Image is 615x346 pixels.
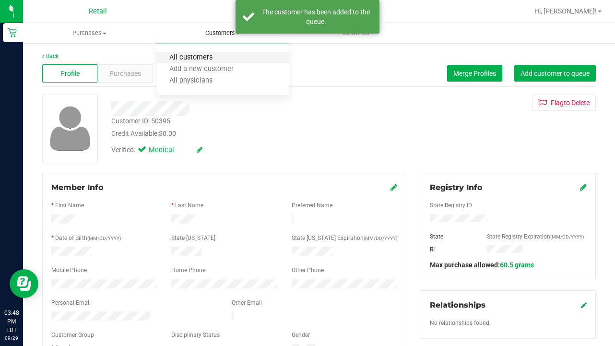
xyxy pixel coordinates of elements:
[534,7,597,15] span: Hi, [PERSON_NAME]!
[156,54,225,62] span: All customers
[171,331,220,339] label: Disciplinary Status
[55,234,121,242] label: Date of Birth
[175,201,203,210] label: Last Name
[23,23,156,43] a: Purchases
[51,266,87,274] label: Mobile Phone
[550,234,584,239] span: (MM/DD/YYYY)
[4,309,19,334] p: 03:48 PM EDT
[171,234,215,242] label: State [US_STATE]
[514,65,596,82] button: Add customer to queue
[292,331,310,339] label: Gender
[51,298,91,307] label: Personal Email
[55,201,84,210] label: First Name
[4,334,19,342] p: 09/29
[51,331,94,339] label: Customer Group
[10,269,38,298] iframe: Resource center
[430,319,491,327] label: No relationships found.
[111,116,170,126] div: Customer ID: 50395
[149,145,187,155] span: Medical
[447,65,502,82] button: Merge Profiles
[24,29,156,37] span: Purchases
[51,183,104,192] span: Member Info
[111,129,381,139] div: Credit Available:
[156,29,290,37] span: Customers
[60,69,80,79] span: Profile
[487,232,584,241] label: State Registry Expiration
[423,232,480,241] div: State
[156,77,225,85] span: All physicians
[156,23,290,43] a: Customers All customers Add a new customer All physicians
[89,7,107,15] span: Retail
[423,245,480,254] div: RI
[430,261,534,269] span: Max purchase allowed:
[500,261,534,269] span: 60.5 grams
[7,28,17,37] inline-svg: Retail
[292,266,324,274] label: Other Phone
[292,234,397,242] label: State [US_STATE] Expiration
[109,69,141,79] span: Purchases
[111,145,202,155] div: Verified:
[430,300,485,310] span: Relationships
[430,183,483,192] span: Registry Info
[292,201,332,210] label: Preferred Name
[520,70,590,77] span: Add customer to queue
[171,266,205,274] label: Home Phone
[159,130,176,137] span: $0.00
[532,95,596,111] button: Flagto Delete
[156,65,247,73] span: Add a new customer
[453,70,496,77] span: Merge Profiles
[364,236,397,241] span: (MM/DD/YYYY)
[42,53,59,60] a: Back
[430,201,472,210] label: State Registry ID
[260,7,372,26] div: The customer has been added to the queue.
[87,236,121,241] span: (MM/DD/YYYY)
[232,298,262,307] label: Other Email
[45,104,95,153] img: user-icon.png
